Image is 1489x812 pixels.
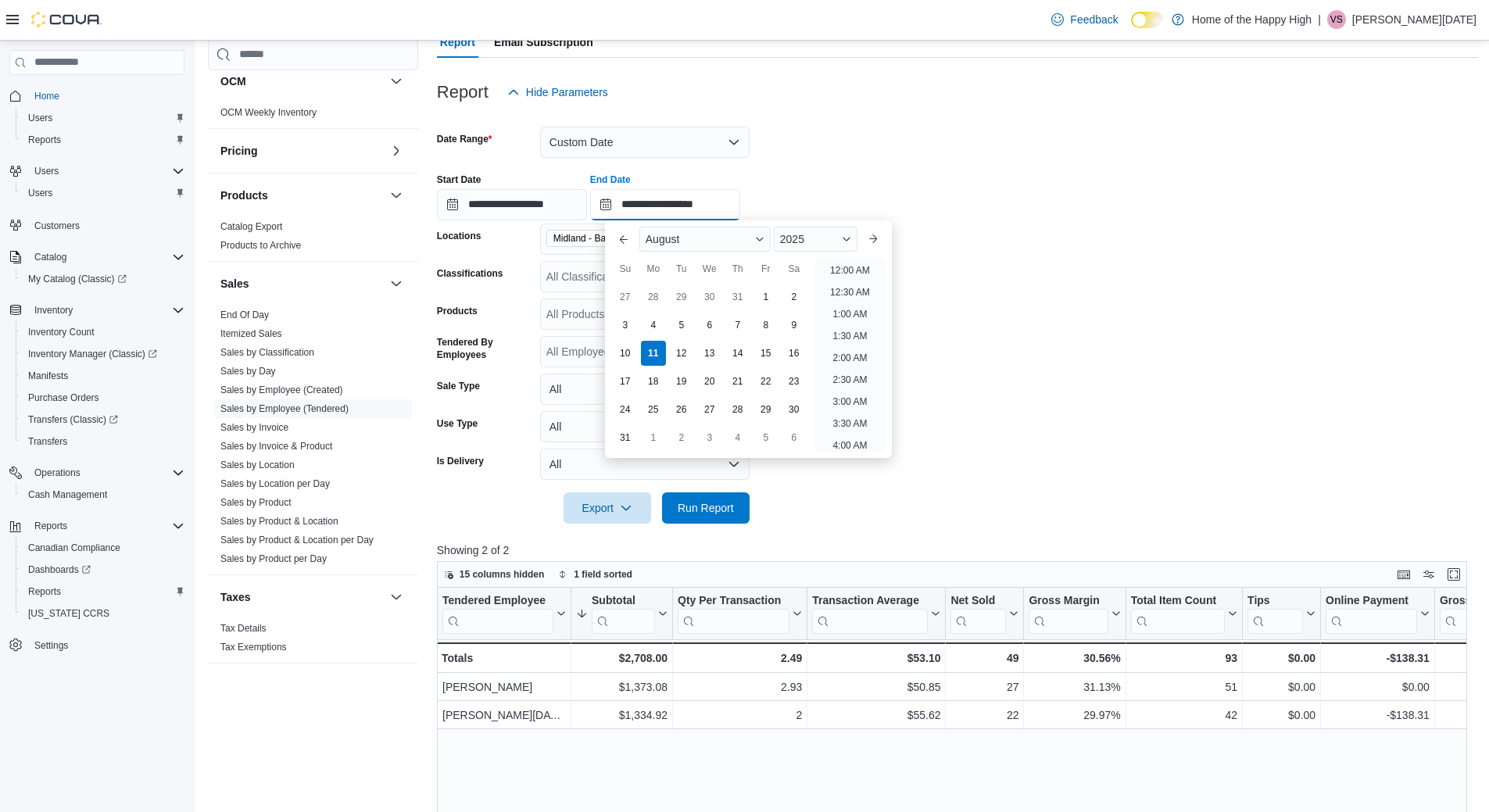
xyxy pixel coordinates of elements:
img: Cova [31,12,102,27]
a: Dashboards [16,559,191,581]
a: Sales by Product per Day [220,553,327,564]
li: 1:30 AM [826,327,873,345]
span: August [646,233,680,245]
button: Cash Management [16,484,191,506]
div: day-2 [669,425,694,450]
label: Start Date [437,173,481,186]
a: End Of Day [220,309,269,320]
div: day-5 [669,313,694,338]
button: Subtotal [576,594,668,634]
div: Online Payment [1326,594,1417,634]
div: $2,708.00 [576,649,668,667]
a: Home [28,87,66,106]
nav: Complex example [9,78,184,697]
button: Inventory [3,299,191,321]
span: Inventory Manager (Classic) [28,348,157,360]
div: day-29 [669,284,694,309]
button: Users [28,162,65,181]
span: Inventory [28,301,184,320]
div: Taxes [208,619,418,663]
div: Gross Margin [1029,594,1108,634]
button: [US_STATE] CCRS [16,603,191,624]
li: 12:00 AM [824,261,876,280]
button: Run Report [662,492,750,524]
div: day-3 [613,313,638,338]
a: OCM Weekly Inventory [220,107,317,118]
button: Customers [3,213,191,236]
a: [US_STATE] CCRS [22,604,116,623]
span: Report [440,27,475,58]
span: Sales by Employee (Tendered) [220,402,349,415]
div: day-25 [641,397,666,422]
span: Users [22,109,184,127]
a: Inventory Manager (Classic) [16,343,191,365]
h3: Taxes [220,589,251,605]
button: Canadian Compliance [16,537,191,559]
div: -$138.31 [1326,649,1430,667]
a: Sales by Employee (Created) [220,385,343,395]
span: Dark Mode [1131,28,1132,29]
input: Dark Mode [1131,12,1164,28]
div: OCM [208,103,418,128]
div: day-11 [641,341,666,366]
span: Cash Management [28,488,107,501]
li: 12:30 AM [824,283,876,302]
a: Reports [22,582,67,601]
button: Transaction Average [812,594,940,634]
button: Sales [220,276,384,292]
button: Users [16,107,191,129]
label: Locations [437,230,481,242]
span: Purchase Orders [22,388,184,407]
button: Online Payment [1326,594,1430,634]
span: Inventory Count [28,326,95,338]
button: Inventory [28,301,79,320]
div: day-9 [782,313,807,338]
a: Inventory Count [22,323,101,342]
a: Sales by Location [220,460,295,470]
span: My Catalog (Classic) [28,273,127,285]
span: Settings [28,635,184,655]
span: 15 columns hidden [460,568,545,581]
button: Products [220,188,384,203]
span: End Of Day [220,309,269,321]
div: Sales [208,306,418,574]
span: Reports [22,582,184,601]
button: Export [564,492,651,524]
div: Sa [782,256,807,281]
span: Feedback [1070,12,1118,27]
div: 2.49 [678,649,802,667]
span: Users [22,184,184,202]
div: Su [613,256,638,281]
span: Sales by Location [220,459,295,471]
span: Customers [28,215,184,234]
p: [PERSON_NAME][DATE] [1352,10,1476,29]
div: day-12 [669,341,694,366]
a: Sales by Invoice & Product [220,441,332,452]
button: Sales [387,274,406,293]
div: Total Item Count [1130,594,1224,634]
div: We [697,256,722,281]
span: Catalog [34,251,66,263]
button: Pricing [387,141,406,160]
div: day-5 [753,425,779,450]
a: Products to Archive [220,240,301,251]
li: 1:00 AM [826,305,873,324]
button: Next month [861,227,886,252]
div: Tendered Employee [442,594,553,609]
h3: Products [220,188,268,203]
span: Products to Archive [220,239,301,252]
span: Dashboards [22,560,184,579]
button: Taxes [220,589,384,605]
button: Reports [3,515,191,537]
div: Tendered Employee [442,594,553,634]
div: day-28 [641,284,666,309]
a: Sales by Employee (Tendered) [220,403,349,414]
button: All [540,449,750,480]
div: Th [725,256,750,281]
label: Classifications [437,267,503,280]
div: day-16 [782,341,807,366]
div: day-1 [753,284,779,309]
span: [US_STATE] CCRS [28,607,109,620]
button: Purchase Orders [16,387,191,409]
button: All [540,374,750,405]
